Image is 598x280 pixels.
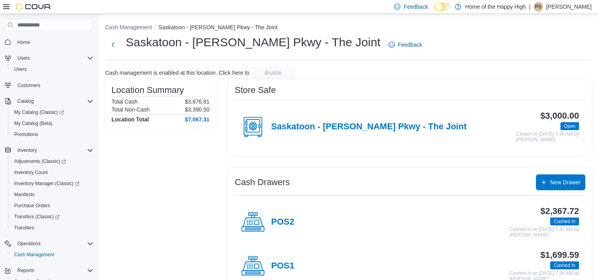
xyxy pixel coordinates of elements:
span: Reports [14,266,93,275]
h3: $1,699.59 [540,250,579,260]
a: Users [11,64,30,74]
button: Next [105,37,121,53]
a: Inventory Count [11,168,51,177]
span: Cash Management [11,250,93,259]
span: Promotions [14,131,38,138]
span: Inventory Manager (Classic) [11,179,93,188]
p: [PERSON_NAME] [546,2,592,11]
span: Transfers (Classic) [11,212,93,221]
span: Inventory Count [11,168,93,177]
button: Saskatoon - [PERSON_NAME] Pkwy - The Joint [158,24,277,30]
span: Cash Management [14,252,54,258]
span: Transfers [11,223,93,233]
button: Cash Management [105,24,152,30]
h6: Total Non-Cash [111,106,150,113]
button: Home [2,36,96,47]
button: Inventory Count [8,167,96,178]
a: Transfers (Classic) [8,211,96,222]
button: Inventory [2,145,96,156]
span: Users [14,53,93,63]
span: Operations [17,240,41,247]
span: My Catalog (Classic) [11,108,93,117]
a: My Catalog (Classic) [11,108,67,117]
span: PS [535,2,541,11]
span: Transfers [14,225,34,231]
span: Cashed In [550,261,579,269]
span: Inventory Manager (Classic) [14,180,79,187]
span: Home [17,39,30,45]
span: Reports [17,267,34,274]
a: Customers [14,81,43,90]
p: Cash management is enabled at this location. Click here to [105,70,249,76]
span: Customers [14,80,93,90]
div: Priyanshu Singla [534,2,543,11]
button: Catalog [2,96,96,107]
span: Catalog [17,98,34,104]
a: Cash Management [11,250,57,259]
span: Inventory [17,147,37,153]
span: Inventory Count [14,169,48,176]
a: Adjustments (Classic) [8,156,96,167]
button: Catalog [14,96,37,106]
h3: Location Summary [111,85,184,95]
span: Operations [14,239,93,248]
h4: Saskatoon - [PERSON_NAME] Pkwy - The Joint [271,122,467,132]
a: Transfers [11,223,37,233]
a: Manifests [11,190,38,199]
h3: Cash Drawers [235,178,290,187]
h4: POS1 [271,261,294,271]
span: Inventory [14,146,93,155]
span: Cashed In [554,218,575,225]
span: Purchase Orders [14,202,50,209]
button: Operations [14,239,44,248]
button: Reports [14,266,37,275]
span: Adjustments (Classic) [11,157,93,166]
span: Open [560,122,579,130]
span: Cashed In [550,218,579,225]
span: Promotions [11,130,93,139]
button: Transfers [8,222,96,233]
h6: Total Cash [111,98,138,105]
nav: An example of EuiBreadcrumbs [105,23,592,33]
span: Manifests [11,190,93,199]
a: Feedback [385,37,425,53]
img: Cova [16,3,51,11]
a: My Catalog (Beta) [11,119,56,128]
button: Cash Management [8,249,96,260]
button: Reports [2,265,96,276]
a: Transfers (Classic) [11,212,63,221]
button: Users [14,53,33,63]
span: New Drawer [550,178,581,186]
h3: $2,367.72 [540,206,579,216]
button: My Catalog (Beta) [8,118,96,129]
button: Users [8,64,96,75]
h3: $3,000.00 [540,111,579,121]
span: Feedback [398,41,422,49]
h4: Location Total [111,116,149,123]
button: Purchase Orders [8,200,96,211]
span: Users [14,66,26,72]
h4: POS2 [271,217,294,227]
button: Inventory [14,146,40,155]
span: Catalog [14,96,93,106]
p: Home of the Happy High [465,2,526,11]
button: Users [2,53,96,64]
h3: Store Safe [235,85,276,95]
button: disable [251,66,295,79]
span: disable [264,69,282,77]
a: Adjustments (Classic) [11,157,69,166]
span: Feedback [404,3,428,11]
span: My Catalog (Classic) [14,109,64,115]
a: Home [14,38,33,47]
p: $3,676.81 [185,98,209,105]
span: My Catalog (Beta) [14,120,53,127]
span: Users [11,64,93,74]
p: | [529,2,530,11]
button: Customers [2,79,96,91]
a: Inventory Manager (Classic) [11,179,83,188]
span: Home [14,37,93,47]
span: My Catalog (Beta) [11,119,93,128]
p: $3,390.50 [185,106,209,113]
h4: $7,067.31 [185,116,209,123]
